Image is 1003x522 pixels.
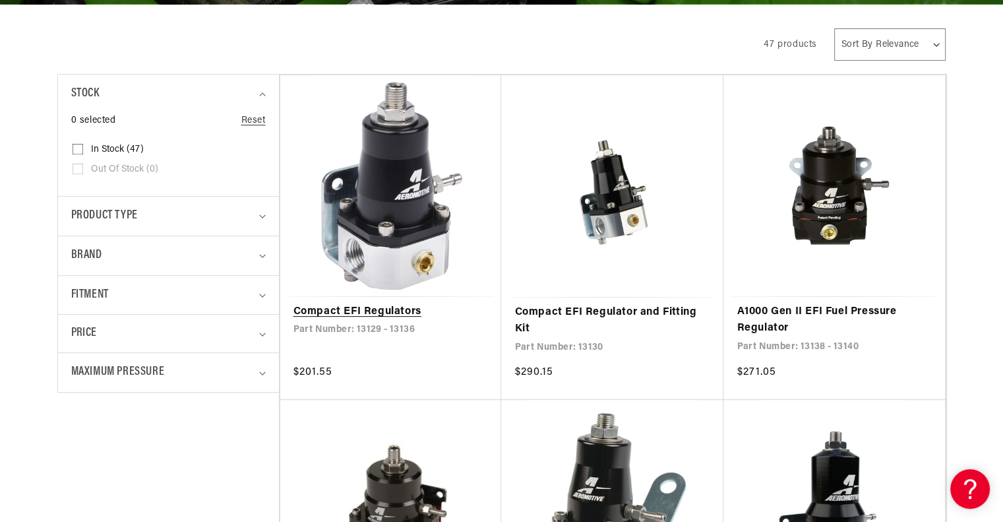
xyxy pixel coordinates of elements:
summary: Price [71,315,266,352]
summary: Product type (0 selected) [71,197,266,236]
a: Compact EFI Regulator and Fitting Kit [514,304,710,338]
span: Price [71,325,97,343]
span: Maximum Pressure [71,363,165,382]
a: Reset [241,114,266,128]
span: Stock [71,84,100,104]
summary: Maximum Pressure (0 selected) [71,353,266,392]
summary: Fitment (0 selected) [71,276,266,315]
span: Fitment [71,286,109,305]
a: A1000 Gen II EFI Fuel Pressure Regulator [737,304,932,337]
span: Product type [71,207,138,226]
span: Out of stock (0) [91,164,158,176]
span: In stock (47) [91,144,144,156]
span: 0 selected [71,114,116,128]
a: Compact EFI Regulators [293,304,489,321]
summary: Brand (0 selected) [71,236,266,275]
summary: Stock (0 selected) [71,75,266,114]
span: 47 products [764,40,817,49]
span: Brand [71,246,102,265]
